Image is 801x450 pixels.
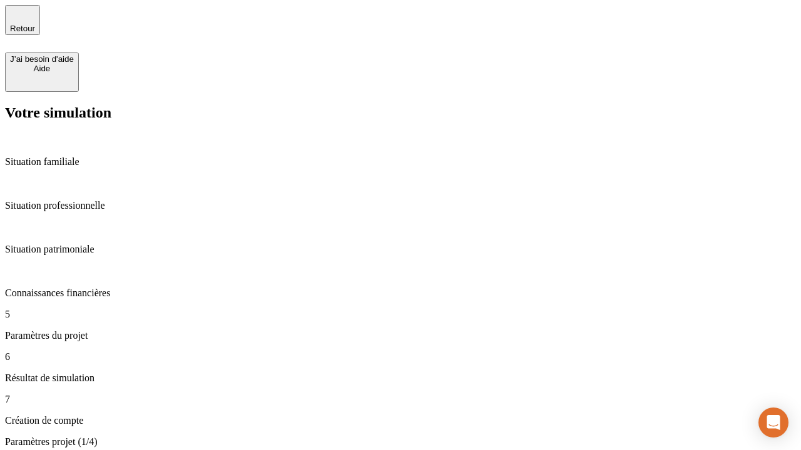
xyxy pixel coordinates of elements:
p: Situation familiale [5,156,796,167]
p: 7 [5,394,796,405]
p: Résultat de simulation [5,372,796,384]
button: J’ai besoin d'aideAide [5,52,79,92]
div: Open Intercom Messenger [758,407,788,437]
p: Connaissances financières [5,287,796,299]
p: Paramètres projet (1/4) [5,436,796,447]
div: J’ai besoin d'aide [10,54,74,64]
p: Situation professionnelle [5,200,796,211]
p: 5 [5,309,796,320]
p: 6 [5,351,796,362]
h2: Votre simulation [5,104,796,121]
p: Paramètres du projet [5,330,796,341]
div: Aide [10,64,74,73]
span: Retour [10,24,35,33]
button: Retour [5,5,40,35]
p: Création de compte [5,415,796,426]
p: Situation patrimoniale [5,244,796,255]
